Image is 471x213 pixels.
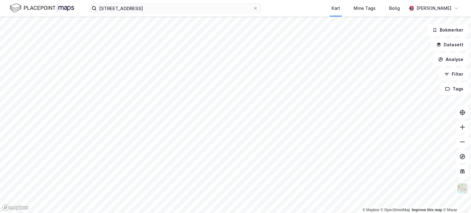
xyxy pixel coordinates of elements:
div: Bolig [389,5,400,12]
div: [PERSON_NAME] [416,5,451,12]
button: Bokmerker [427,24,469,36]
button: Filter [439,68,469,80]
button: Datasett [431,39,469,51]
a: Improve this map [412,208,442,212]
div: Mine Tags [354,5,376,12]
input: Søk på adresse, matrikkel, gårdeiere, leietakere eller personer [97,4,253,13]
button: Tags [440,83,469,95]
button: Analyse [433,53,469,66]
a: Mapbox [362,208,379,212]
iframe: Chat Widget [440,184,471,213]
a: OpenStreetMap [381,208,410,212]
img: Z [457,183,468,194]
div: Kart [331,5,340,12]
div: Kontrollprogram for chat [440,184,471,213]
img: logo.f888ab2527a4732fd821a326f86c7f29.svg [10,3,74,13]
a: Mapbox homepage [2,204,29,211]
